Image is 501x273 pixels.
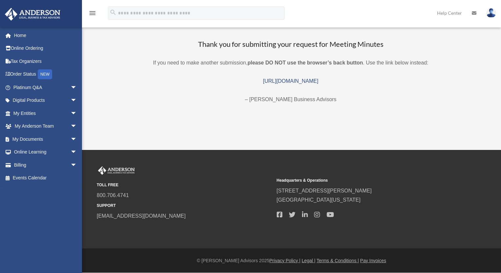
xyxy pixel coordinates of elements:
[360,258,386,263] a: Pay Invoices
[277,188,372,193] a: [STREET_ADDRESS][PERSON_NAME]
[38,69,52,79] div: NEW
[70,81,84,94] span: arrow_drop_down
[5,158,87,172] a: Billingarrow_drop_down
[70,107,84,120] span: arrow_drop_down
[70,120,84,133] span: arrow_drop_down
[89,39,493,49] h3: Thank you for submitting your request for Meeting Minutes
[270,258,301,263] a: Privacy Policy |
[5,81,87,94] a: Platinum Q&Aarrow_drop_down
[110,9,117,16] i: search
[70,94,84,107] span: arrow_drop_down
[486,8,496,18] img: User Pic
[5,68,87,81] a: Order StatusNEW
[302,258,315,263] a: Legal |
[97,213,186,219] a: [EMAIL_ADDRESS][DOMAIN_NAME]
[89,9,96,17] i: menu
[277,177,452,184] small: Headquarters & Operations
[277,197,361,203] a: [GEOGRAPHIC_DATA][US_STATE]
[89,11,96,17] a: menu
[5,172,87,185] a: Events Calendar
[5,146,87,159] a: Online Learningarrow_drop_down
[5,29,87,42] a: Home
[70,146,84,159] span: arrow_drop_down
[82,257,501,265] div: © [PERSON_NAME] Advisors 2025
[89,95,493,104] p: – [PERSON_NAME] Business Advisors
[5,42,87,55] a: Online Ordering
[263,78,318,84] a: [URL][DOMAIN_NAME]
[70,133,84,146] span: arrow_drop_down
[89,58,493,67] p: If you need to make another submission, . Use the link below instead:
[70,158,84,172] span: arrow_drop_down
[5,94,87,107] a: Digital Productsarrow_drop_down
[5,107,87,120] a: My Entitiesarrow_drop_down
[317,258,359,263] a: Terms & Conditions |
[97,182,272,189] small: TOLL FREE
[5,133,87,146] a: My Documentsarrow_drop_down
[97,202,272,209] small: SUPPORT
[97,192,129,198] a: 800.706.4741
[97,166,136,175] img: Anderson Advisors Platinum Portal
[5,120,87,133] a: My Anderson Teamarrow_drop_down
[5,55,87,68] a: Tax Organizers
[248,60,363,65] b: please DO NOT use the browser’s back button
[3,8,62,21] img: Anderson Advisors Platinum Portal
